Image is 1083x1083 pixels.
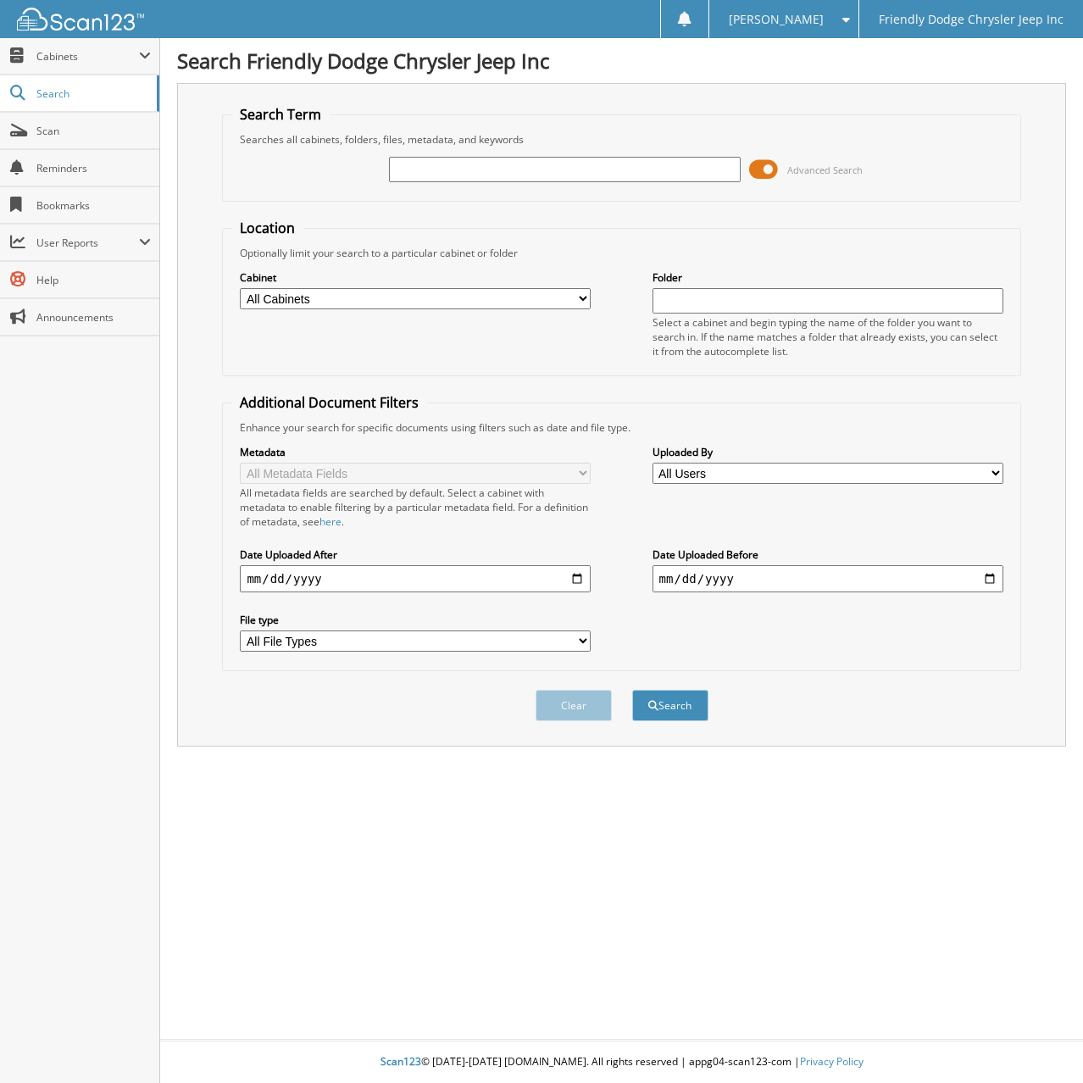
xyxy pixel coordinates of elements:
span: User Reports [36,236,139,250]
button: Search [632,690,708,721]
a: Privacy Policy [800,1054,864,1069]
span: Bookmarks [36,198,151,213]
img: scan123-logo-white.svg [17,8,144,31]
input: start [240,565,591,592]
label: Date Uploaded After [240,547,591,562]
label: Uploaded By [653,445,1003,459]
span: Announcements [36,310,151,325]
span: Cabinets [36,49,139,64]
span: Search [36,86,148,101]
label: File type [240,613,591,627]
label: Cabinet [240,270,591,285]
label: Metadata [240,445,591,459]
div: Enhance your search for specific documents using filters such as date and file type. [231,420,1011,435]
span: Advanced Search [787,164,863,176]
span: Scan [36,124,151,138]
label: Date Uploaded Before [653,547,1003,562]
span: [PERSON_NAME] [729,14,824,25]
legend: Additional Document Filters [231,393,427,412]
div: © [DATE]-[DATE] [DOMAIN_NAME]. All rights reserved | appg04-scan123-com | [160,1041,1083,1083]
span: Reminders [36,161,151,175]
span: Friendly Dodge Chrysler Jeep Inc [879,14,1064,25]
legend: Location [231,219,303,237]
div: All metadata fields are searched by default. Select a cabinet with metadata to enable filtering b... [240,486,591,529]
div: Optionally limit your search to a particular cabinet or folder [231,246,1011,260]
a: here [319,514,342,529]
legend: Search Term [231,105,330,124]
input: end [653,565,1003,592]
span: Scan123 [380,1054,421,1069]
h1: Search Friendly Dodge Chrysler Jeep Inc [177,47,1066,75]
label: Folder [653,270,1003,285]
div: Select a cabinet and begin typing the name of the folder you want to search in. If the name match... [653,315,1003,358]
span: Help [36,273,151,287]
div: Searches all cabinets, folders, files, metadata, and keywords [231,132,1011,147]
button: Clear [536,690,612,721]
